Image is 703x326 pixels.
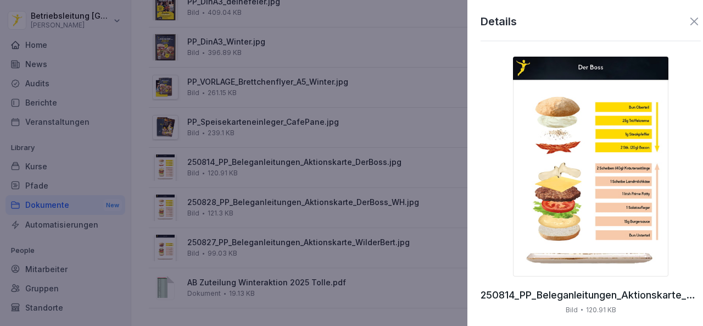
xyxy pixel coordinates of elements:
[481,13,517,30] p: Details
[513,57,668,277] img: thumbnail
[566,305,578,315] p: Bild
[586,305,616,315] p: 120.91 KB
[481,290,701,301] p: 250814_PP_Beleganleitungen_Aktionskarte_DerBoss.jpg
